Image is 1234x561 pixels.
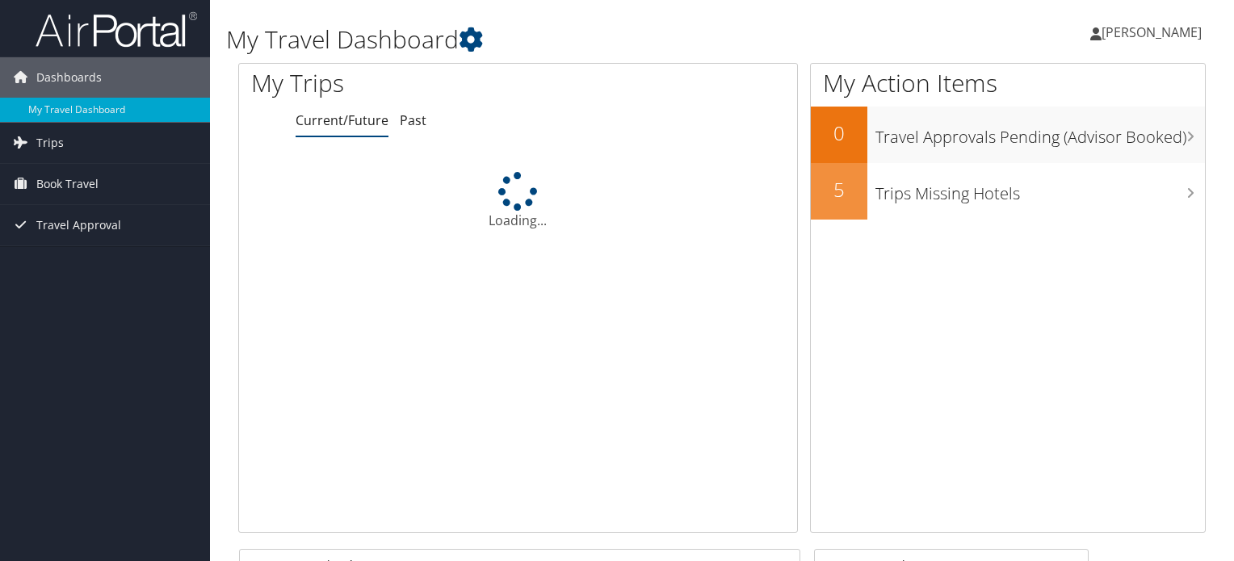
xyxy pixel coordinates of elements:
[811,66,1205,100] h1: My Action Items
[875,118,1205,149] h3: Travel Approvals Pending (Advisor Booked)
[811,163,1205,220] a: 5Trips Missing Hotels
[36,123,64,163] span: Trips
[251,66,552,100] h1: My Trips
[36,205,121,245] span: Travel Approval
[296,111,388,129] a: Current/Future
[226,23,888,57] h1: My Travel Dashboard
[811,107,1205,163] a: 0Travel Approvals Pending (Advisor Booked)
[36,10,197,48] img: airportal-logo.png
[811,119,867,147] h2: 0
[36,57,102,98] span: Dashboards
[400,111,426,129] a: Past
[36,164,99,204] span: Book Travel
[1090,8,1218,57] a: [PERSON_NAME]
[1102,23,1202,41] span: [PERSON_NAME]
[875,174,1205,205] h3: Trips Missing Hotels
[239,172,797,230] div: Loading...
[811,176,867,203] h2: 5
